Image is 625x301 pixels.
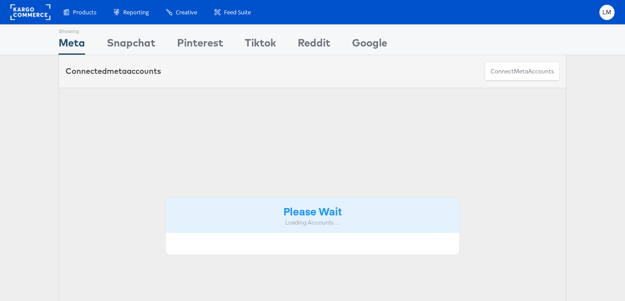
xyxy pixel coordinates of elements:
[107,66,127,76] span: meta
[224,8,251,17] span: Feed Suite
[602,10,612,15] span: LM
[283,204,342,218] strong: Please Wait
[177,35,223,55] div: Pinterest
[298,35,330,55] div: Reddit
[172,218,453,227] div: Loading Accounts ....
[73,8,96,17] span: Products
[176,8,197,17] span: Creative
[59,35,85,55] div: Meta
[514,67,528,76] span: meta
[352,35,387,55] div: Google
[59,25,85,35] div: Showing
[485,62,559,81] button: ConnectmetaAccounts
[123,8,149,17] span: Reporting
[107,35,155,55] div: Snapchat
[245,35,276,55] div: Tiktok
[66,66,161,77] div: Connected accounts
